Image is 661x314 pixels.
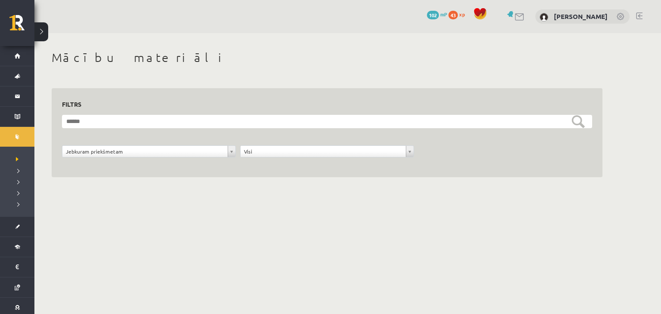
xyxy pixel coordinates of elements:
span: Jebkuram priekšmetam [66,146,224,157]
a: Rīgas 1. Tālmācības vidusskola [9,15,34,37]
a: 43 xp [448,11,469,18]
a: [PERSON_NAME] [554,12,608,21]
a: Jebkuram priekšmetam [62,146,235,157]
h3: Filtrs [62,99,582,110]
a: Visi [241,146,414,157]
span: 102 [427,11,439,19]
span: mP [440,11,447,18]
h1: Mācību materiāli [52,50,602,65]
span: Visi [244,146,402,157]
span: 43 [448,11,458,19]
span: xp [459,11,465,18]
a: 102 mP [427,11,447,18]
img: Svjatoslavs Vasilijs Kudrjavcevs [540,13,548,22]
